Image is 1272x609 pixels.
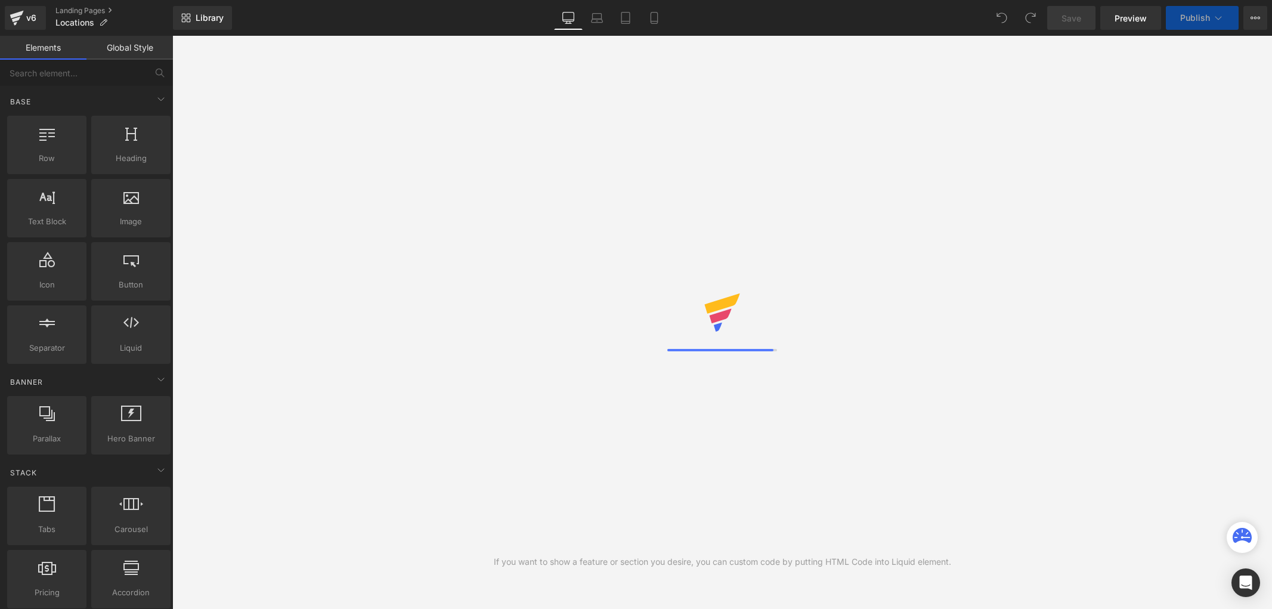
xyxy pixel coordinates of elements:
[1019,6,1042,30] button: Redo
[55,6,173,16] a: Landing Pages
[990,6,1014,30] button: Undo
[554,6,583,30] a: Desktop
[95,432,167,445] span: Hero Banner
[11,523,83,536] span: Tabs
[9,467,38,478] span: Stack
[55,18,94,27] span: Locations
[611,6,640,30] a: Tablet
[95,523,167,536] span: Carousel
[11,432,83,445] span: Parallax
[11,279,83,291] span: Icon
[24,10,39,26] div: v6
[1180,13,1210,23] span: Publish
[11,215,83,228] span: Text Block
[494,555,951,568] div: If you want to show a feature or section you desire, you can custom code by putting HTML Code int...
[9,376,44,388] span: Banner
[95,279,167,291] span: Button
[5,6,46,30] a: v6
[640,6,669,30] a: Mobile
[1231,568,1260,597] div: Open Intercom Messenger
[1061,12,1081,24] span: Save
[86,36,173,60] a: Global Style
[11,586,83,599] span: Pricing
[9,96,32,107] span: Base
[1166,6,1239,30] button: Publish
[196,13,224,23] span: Library
[1115,12,1147,24] span: Preview
[583,6,611,30] a: Laptop
[1243,6,1267,30] button: More
[173,6,232,30] a: New Library
[11,152,83,165] span: Row
[95,586,167,599] span: Accordion
[95,215,167,228] span: Image
[95,342,167,354] span: Liquid
[1100,6,1161,30] a: Preview
[95,152,167,165] span: Heading
[11,342,83,354] span: Separator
